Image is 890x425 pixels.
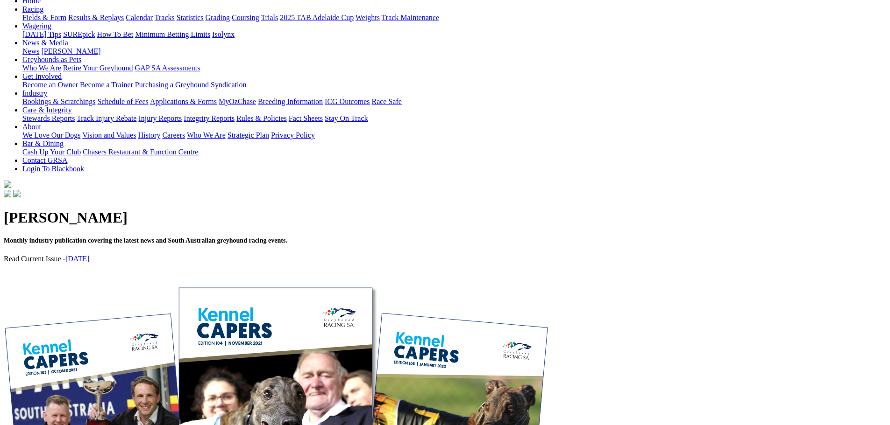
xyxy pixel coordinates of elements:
a: Who We Are [187,131,226,139]
div: Industry [22,98,886,106]
a: Track Injury Rebate [77,114,136,122]
a: SUREpick [63,30,95,38]
a: [DATE] [65,255,90,263]
a: Syndication [211,81,246,89]
div: About [22,131,886,139]
a: Get Involved [22,72,62,80]
a: Care & Integrity [22,106,72,114]
a: We Love Our Dogs [22,131,80,139]
a: ICG Outcomes [325,98,370,105]
h1: [PERSON_NAME] [4,209,886,226]
div: Get Involved [22,81,886,89]
a: Stewards Reports [22,114,75,122]
a: Privacy Policy [271,131,315,139]
a: Weights [356,14,380,21]
div: Racing [22,14,886,22]
a: News & Media [22,39,68,47]
a: Greyhounds as Pets [22,56,81,63]
a: Results & Replays [68,14,124,21]
a: Chasers Restaurant & Function Centre [83,148,198,156]
a: Injury Reports [138,114,182,122]
img: twitter.svg [13,190,21,197]
img: facebook.svg [4,190,11,197]
a: 2025 TAB Adelaide Cup [280,14,354,21]
p: Read Current Issue - [4,255,886,263]
a: History [138,131,160,139]
a: Applications & Forms [150,98,217,105]
a: News [22,47,39,55]
a: Fields & Form [22,14,66,21]
a: Integrity Reports [184,114,235,122]
div: Bar & Dining [22,148,886,156]
a: Calendar [126,14,153,21]
a: GAP SA Assessments [135,64,200,72]
a: Schedule of Fees [97,98,148,105]
a: Isolynx [212,30,235,38]
a: Wagering [22,22,51,30]
div: Care & Integrity [22,114,886,123]
a: Industry [22,89,47,97]
a: Statistics [177,14,204,21]
a: Grading [206,14,230,21]
a: Bar & Dining [22,139,64,147]
a: [DATE] Tips [22,30,61,38]
a: Vision and Values [82,131,136,139]
a: Rules & Policies [236,114,287,122]
a: Cash Up Your Club [22,148,81,156]
a: Fact Sheets [289,114,323,122]
a: Breeding Information [258,98,323,105]
a: Coursing [232,14,259,21]
a: Minimum Betting Limits [135,30,210,38]
a: Bookings & Scratchings [22,98,95,105]
a: Trials [261,14,278,21]
a: Become a Trainer [80,81,133,89]
div: Wagering [22,30,886,39]
a: Tracks [155,14,175,21]
a: Careers [162,131,185,139]
a: Track Maintenance [382,14,439,21]
a: Stay On Track [325,114,368,122]
a: Purchasing a Greyhound [135,81,209,89]
a: Race Safe [371,98,401,105]
a: Contact GRSA [22,156,67,164]
a: About [22,123,41,131]
div: Greyhounds as Pets [22,64,886,72]
a: Who We Are [22,64,61,72]
a: Racing [22,5,43,13]
a: MyOzChase [219,98,256,105]
img: logo-grsa-white.png [4,181,11,188]
a: Retire Your Greyhound [63,64,133,72]
a: How To Bet [97,30,134,38]
a: [PERSON_NAME] [41,47,100,55]
a: Login To Blackbook [22,165,84,173]
a: Become an Owner [22,81,78,89]
a: Strategic Plan [228,131,269,139]
span: Monthly industry publication covering the latest news and South Australian greyhound racing events. [4,237,287,244]
div: News & Media [22,47,886,56]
